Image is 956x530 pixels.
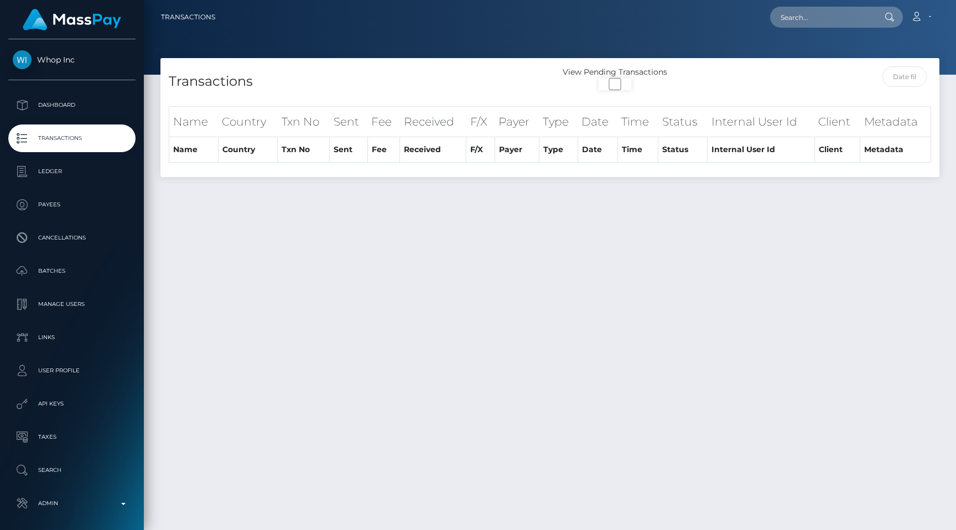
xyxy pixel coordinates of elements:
[13,97,131,113] p: Dashboard
[13,196,131,213] p: Payees
[367,106,399,137] th: Fee
[13,396,131,412] p: API Keys
[8,191,136,219] a: Payees
[13,362,131,379] p: User Profile
[161,6,215,29] a: Transactions
[658,137,708,163] th: Status
[617,106,658,137] th: Time
[658,106,708,137] th: Status
[13,263,131,279] p: Batches
[578,106,617,137] th: Date
[770,7,874,28] input: Search...
[708,137,814,163] th: Internal User Id
[13,329,131,346] p: Links
[13,429,131,445] p: Taxes
[13,50,32,69] img: Whop Inc
[13,495,131,512] p: Admin
[550,66,680,78] div: View Pending Transactions
[8,224,136,252] a: Cancellations
[400,137,466,163] th: Received
[539,106,578,137] th: Type
[495,106,539,137] th: Payer
[8,124,136,152] a: Transactions
[495,137,539,163] th: Payer
[8,456,136,484] a: Search
[8,390,136,418] a: API Keys
[218,137,278,163] th: Country
[367,137,399,163] th: Fee
[8,55,136,65] span: Whop Inc
[860,106,931,137] th: Metadata
[13,130,131,147] p: Transactions
[400,106,466,137] th: Received
[8,490,136,517] a: Admin
[330,137,368,163] th: Sent
[8,357,136,384] a: User Profile
[13,230,131,246] p: Cancellations
[8,158,136,185] a: Ledger
[13,163,131,180] p: Ledger
[539,137,578,163] th: Type
[13,296,131,313] p: Manage Users
[466,106,495,137] th: F/X
[708,106,814,137] th: Internal User Id
[860,137,931,163] th: Metadata
[814,137,860,163] th: Client
[8,324,136,351] a: Links
[169,106,219,137] th: Name
[8,91,136,119] a: Dashboard
[8,257,136,285] a: Batches
[278,106,330,137] th: Txn No
[578,137,617,163] th: Date
[218,106,278,137] th: Country
[8,423,136,451] a: Taxes
[278,137,330,163] th: Txn No
[169,72,542,91] h4: Transactions
[169,137,219,163] th: Name
[882,66,927,87] input: Date filter
[466,137,495,163] th: F/X
[13,462,131,479] p: Search
[814,106,860,137] th: Client
[330,106,368,137] th: Sent
[8,290,136,318] a: Manage Users
[23,9,121,30] img: MassPay Logo
[617,137,658,163] th: Time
